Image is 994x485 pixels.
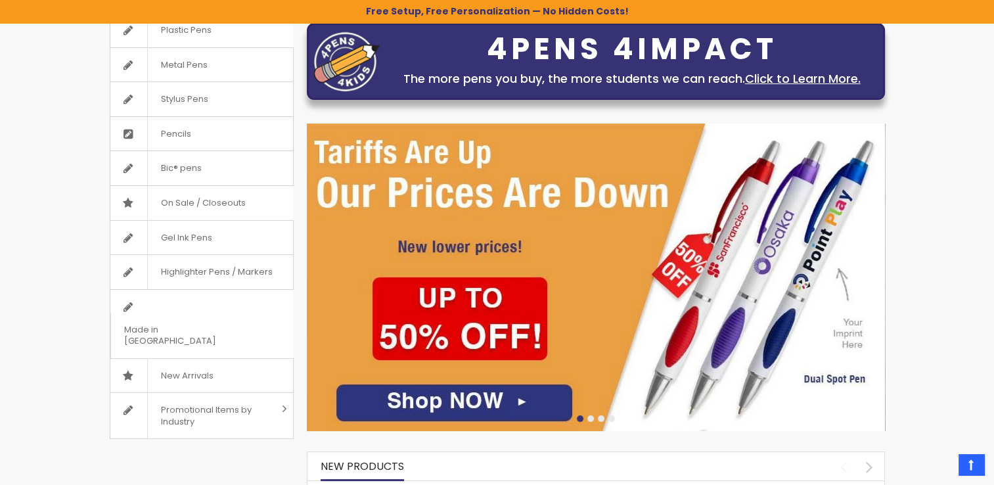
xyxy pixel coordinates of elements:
[147,221,225,255] span: Gel Ink Pens
[147,359,227,393] span: New Arrivals
[110,255,293,289] a: Highlighter Pens / Markers
[110,221,293,255] a: Gel Ink Pens
[745,70,861,87] a: Click to Learn More.
[110,359,293,393] a: New Arrivals
[110,151,293,185] a: Bic® pens
[147,48,221,82] span: Metal Pens
[314,32,380,91] img: four_pen_logo.png
[110,313,260,358] span: Made in [GEOGRAPHIC_DATA]
[147,13,225,47] span: Plastic Pens
[832,455,855,478] div: prev
[858,455,881,478] div: next
[110,393,293,438] a: Promotional Items by Industry
[307,124,885,431] img: /cheap-promotional-products.html
[321,459,404,474] span: New Products
[147,82,221,116] span: Stylus Pens
[386,35,878,63] div: 4PENS 4IMPACT
[110,13,293,47] a: Plastic Pens
[110,290,293,358] a: Made in [GEOGRAPHIC_DATA]
[147,151,215,185] span: Bic® pens
[110,117,293,151] a: Pencils
[147,393,277,438] span: Promotional Items by Industry
[110,82,293,116] a: Stylus Pens
[147,186,259,220] span: On Sale / Closeouts
[110,48,293,82] a: Metal Pens
[386,70,878,88] div: The more pens you buy, the more students we can reach.
[886,450,994,485] iframe: Google Customer Reviews
[147,117,204,151] span: Pencils
[147,255,286,289] span: Highlighter Pens / Markers
[110,186,293,220] a: On Sale / Closeouts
